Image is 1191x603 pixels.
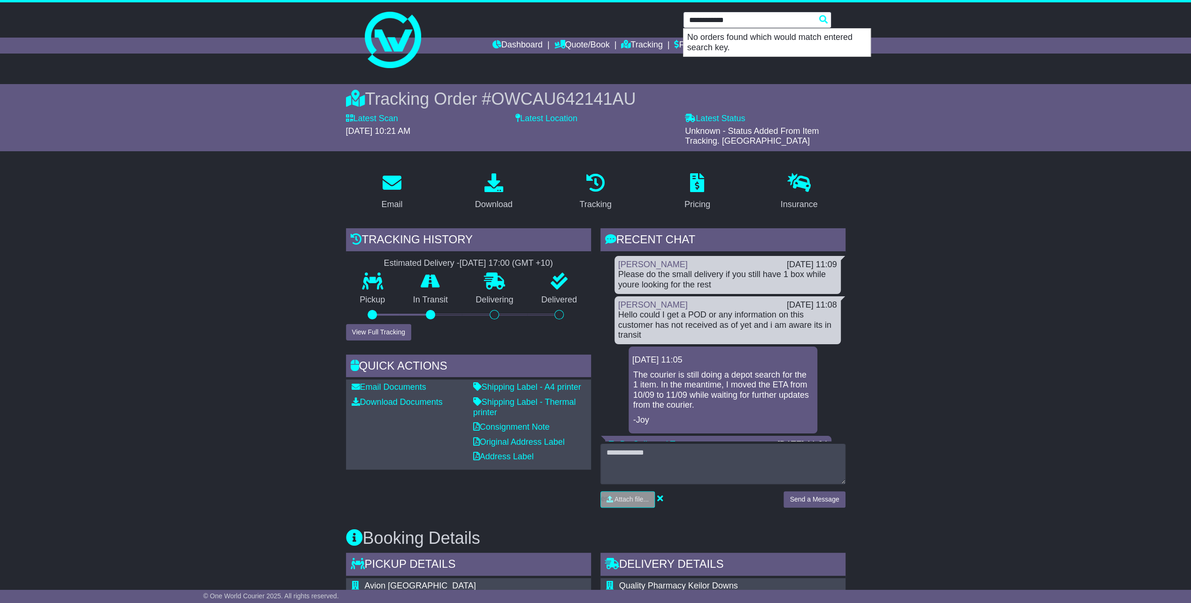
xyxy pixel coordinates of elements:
div: Tracking Order # [346,89,845,109]
a: Download [469,170,519,214]
a: Original Address Label [473,437,565,447]
div: Quick Actions [346,355,591,380]
a: Address Label [473,452,534,461]
div: Download [475,198,513,211]
p: Delivered [527,295,591,305]
div: Tracking [579,198,611,211]
div: Pricing [684,198,710,211]
label: Latest Status [685,114,745,124]
div: [DATE] 11:09 [787,260,837,270]
a: Email [375,170,408,214]
div: Pickup Details [346,553,591,578]
a: Consignment Note [473,422,550,432]
div: Delivery Details [600,553,845,578]
a: Insurance [775,170,824,214]
span: © One World Courier 2025. All rights reserved. [203,592,339,600]
button: Send a Message [784,491,845,508]
a: Email Documents [352,382,426,392]
p: No orders found which would match entered search key. [684,29,870,56]
div: Please do the small delivery if you still have 1 box while youre looking for the rest [618,270,837,290]
a: [PERSON_NAME] [618,300,688,309]
label: Latest Scan [346,114,398,124]
a: Tracking [621,38,662,54]
div: [DATE] 11:05 [632,355,814,365]
span: Unknown - Status Added From Item Tracking. [GEOGRAPHIC_DATA] [685,126,819,146]
label: Latest Location [515,114,577,124]
a: [PERSON_NAME] [618,260,688,269]
button: View Full Tracking [346,324,411,340]
p: Delivering [462,295,528,305]
span: Quality Pharmacy Keilor Downs [619,581,738,590]
div: [DATE] 17:00 (GMT +10) [460,258,553,269]
p: -Joy [633,415,813,425]
a: Tracking [573,170,617,214]
a: Pricing [678,170,716,214]
a: Dashboard [492,38,543,54]
div: [DATE] 11:04 [777,440,828,450]
div: [DATE] 11:08 [787,300,837,310]
a: To Be Collected Team [609,440,691,449]
div: Tracking history [346,228,591,254]
a: Shipping Label - A4 printer [473,382,581,392]
p: Pickup [346,295,400,305]
a: Financials [674,38,717,54]
div: RECENT CHAT [600,228,845,254]
div: Estimated Delivery - [346,258,591,269]
a: Shipping Label - Thermal printer [473,397,576,417]
a: Quote/Book [554,38,609,54]
p: The courier is still doing a depot search for the 1 item. In the meantime, I moved the ETA from 1... [633,370,813,410]
h3: Booking Details [346,529,845,548]
p: In Transit [399,295,462,305]
a: Download Documents [352,397,443,407]
span: [DATE] 10:21 AM [346,126,411,136]
div: Email [381,198,402,211]
div: Hello could I get a POD or any information on this customer has not received as of yet and i am a... [618,310,837,340]
span: OWCAU642141AU [491,89,636,108]
span: Avion [GEOGRAPHIC_DATA] [365,581,476,590]
div: Insurance [781,198,818,211]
